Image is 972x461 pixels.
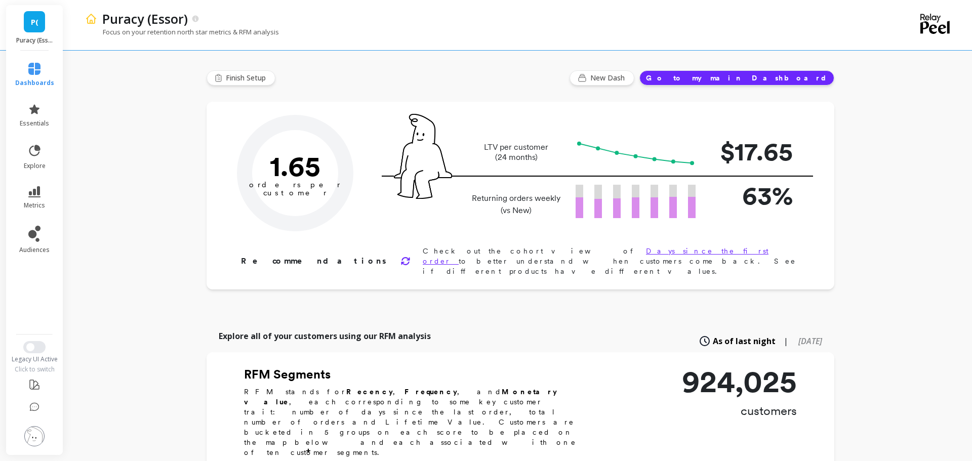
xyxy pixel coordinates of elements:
span: P( [31,16,38,28]
p: Check out the cohort view of to better understand when customers come back. See if different prod... [423,246,802,276]
span: essentials [20,119,49,128]
img: header icon [85,13,97,25]
span: New Dash [590,73,628,83]
p: 924,025 [682,366,797,397]
button: Finish Setup [207,70,275,86]
p: $17.65 [712,133,793,171]
button: Go to my main Dashboard [639,70,834,86]
tspan: orders per [249,180,341,189]
p: Recommendations [241,255,388,267]
div: Click to switch [5,365,64,373]
p: LTV per customer (24 months) [469,142,563,162]
span: [DATE] [798,336,822,347]
div: Legacy UI Active [5,355,64,363]
p: Focus on your retention north star metrics & RFM analysis [85,27,279,36]
p: customers [682,403,797,419]
span: As of last night [713,335,776,347]
p: Explore all of your customers using our RFM analysis [219,330,431,342]
p: RFM stands for , , and , each corresponding to some key customer trait: number of days since the ... [244,387,588,457]
span: audiences [19,246,50,254]
b: Recency [346,388,393,396]
button: Switch to New UI [23,341,46,353]
span: Finish Setup [226,73,269,83]
button: New Dash [570,70,634,86]
text: 1.65 [270,149,320,183]
h2: RFM Segments [244,366,588,383]
img: profile picture [24,426,45,446]
p: Puracy (Essor) [16,36,53,45]
span: | [784,335,788,347]
span: metrics [24,201,45,209]
p: Puracy (Essor) [102,10,188,27]
p: Returning orders weekly (vs New) [469,192,563,217]
p: 63% [712,177,793,215]
img: pal seatted on line [394,114,452,199]
b: Frequency [404,388,457,396]
tspan: customer [263,188,328,197]
span: dashboards [15,79,54,87]
span: explore [24,162,46,170]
